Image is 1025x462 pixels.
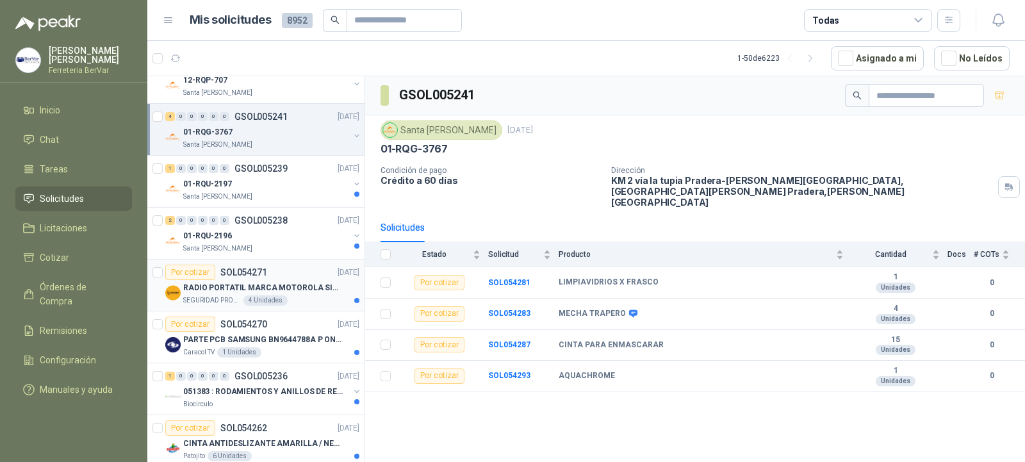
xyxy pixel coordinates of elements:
[165,441,181,456] img: Company Logo
[488,309,530,318] a: SOL054283
[947,242,974,267] th: Docs
[338,422,359,434] p: [DATE]
[414,337,464,352] div: Por cotizar
[183,178,232,190] p: 01-RQU-2197
[183,295,241,306] p: SEGURIDAD PROVISER LTDA
[176,164,186,173] div: 0
[165,164,175,173] div: 1
[165,161,362,202] a: 1 0 0 0 0 0 GSOL005239[DATE] Company Logo01-RQU-2197Santa [PERSON_NAME]
[217,347,261,358] div: 1 Unidades
[165,368,362,409] a: 1 0 0 0 0 0 GSOL005236[DATE] Company Logo051383 : RODAMIENTOS Y ANILLOS DE RETENCION RUEDASBiocir...
[40,251,69,265] span: Cotizar
[165,112,175,121] div: 4
[559,371,615,381] b: AQUACHROME
[559,277,659,288] b: LIMPIAVIDRIOS X FRASCO
[974,250,999,259] span: # COTs
[209,112,218,121] div: 0
[851,250,930,259] span: Cantidad
[183,140,252,150] p: Santa [PERSON_NAME]
[414,306,464,322] div: Por cotizar
[198,112,208,121] div: 0
[488,250,541,259] span: Solicitud
[147,260,365,311] a: Por cotizarSOL054271[DATE] Company LogoRADIO PORTATIL MARCA MOTOROLA SIN PANTALLA CON GPS, INCLUY...
[488,278,530,287] a: SOL054281
[15,275,132,313] a: Órdenes de Compra
[234,372,288,381] p: GSOL005236
[974,370,1010,382] b: 0
[559,340,664,351] b: CINTA PARA ENMASCARAR
[183,74,227,87] p: 12-RQP-707
[383,123,397,137] img: Company Logo
[338,370,359,383] p: [DATE]
[15,157,132,181] a: Tareas
[15,348,132,372] a: Configuración
[40,353,96,367] span: Configuración
[165,216,175,225] div: 2
[40,280,120,308] span: Órdenes de Compra
[507,124,533,136] p: [DATE]
[611,175,993,208] p: KM 2 vía la tupia Pradera-[PERSON_NAME][GEOGRAPHIC_DATA], [GEOGRAPHIC_DATA][PERSON_NAME] Pradera ...
[190,11,272,29] h1: Mis solicitudes
[198,164,208,173] div: 0
[488,371,530,380] b: SOL054293
[488,340,530,349] b: SOL054287
[414,368,464,384] div: Por cotizar
[176,112,186,121] div: 0
[853,91,862,100] span: search
[934,46,1010,70] button: No Leídos
[183,451,205,461] p: Patojito
[16,48,40,72] img: Company Logo
[183,243,252,254] p: Santa [PERSON_NAME]
[187,372,197,381] div: 0
[176,372,186,381] div: 0
[40,324,87,338] span: Remisiones
[876,376,915,386] div: Unidades
[559,250,833,259] span: Producto
[220,112,229,121] div: 0
[737,48,821,69] div: 1 - 50 de 6223
[40,192,84,206] span: Solicitudes
[165,181,181,197] img: Company Logo
[40,383,113,397] span: Manuales y ayuda
[15,128,132,152] a: Chat
[165,317,215,332] div: Por cotizar
[15,377,132,402] a: Manuales y ayuda
[165,265,215,280] div: Por cotizar
[183,192,252,202] p: Santa [PERSON_NAME]
[183,347,215,358] p: Caracol TV
[183,334,343,346] p: PARTE PCB SAMSUNG BN9644788A P ONECONNE
[198,372,208,381] div: 0
[165,337,181,352] img: Company Logo
[183,88,252,98] p: Santa [PERSON_NAME]
[974,242,1025,267] th: # COTs
[165,233,181,249] img: Company Logo
[338,215,359,227] p: [DATE]
[198,216,208,225] div: 0
[876,314,915,324] div: Unidades
[381,120,502,140] div: Santa [PERSON_NAME]
[559,242,851,267] th: Producto
[851,335,940,345] b: 15
[183,126,233,138] p: 01-RQG-3767
[183,438,343,450] p: CINTA ANTIDESLIZANTE AMARILLA / NEGRA
[15,98,132,122] a: Inicio
[165,213,362,254] a: 2 0 0 0 0 0 GSOL005238[DATE] Company Logo01-RQU-2196Santa [PERSON_NAME]
[209,216,218,225] div: 0
[165,389,181,404] img: Company Logo
[49,67,132,74] p: Ferreteria BerVar
[15,318,132,343] a: Remisiones
[282,13,313,28] span: 8952
[220,216,229,225] div: 0
[187,112,197,121] div: 0
[831,46,924,70] button: Asignado a mi
[851,366,940,376] b: 1
[398,250,470,259] span: Estado
[974,277,1010,289] b: 0
[220,424,267,433] p: SOL054262
[220,268,267,277] p: SOL054271
[381,142,448,156] p: 01-RQG-3767
[165,372,175,381] div: 1
[974,339,1010,351] b: 0
[331,15,340,24] span: search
